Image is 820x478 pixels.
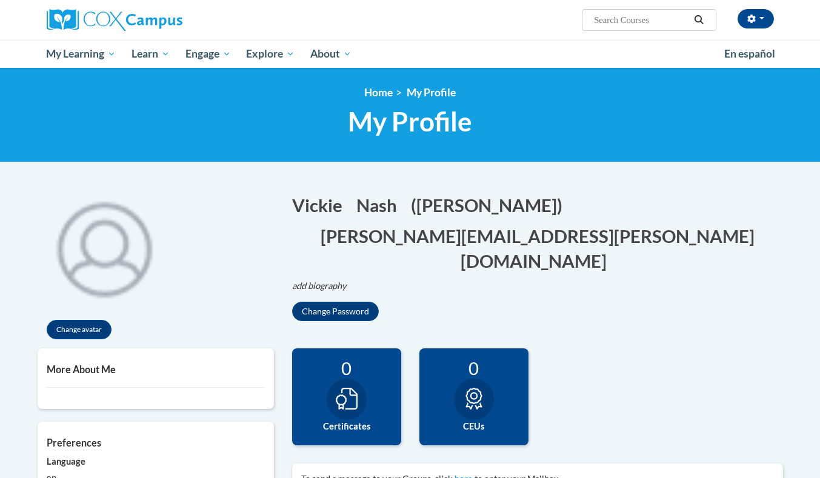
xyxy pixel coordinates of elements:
[292,302,379,321] button: Change Password
[301,420,392,433] label: Certificates
[428,420,519,433] label: CEUs
[407,86,456,99] span: My Profile
[47,363,265,375] h5: More About Me
[716,41,783,67] a: En español
[292,193,350,217] button: Edit first name
[47,437,265,448] h5: Preferences
[348,105,472,138] span: My Profile
[292,279,356,293] button: Edit biography
[38,181,171,314] img: profile avatar
[238,40,302,68] a: Explore
[292,224,783,273] button: Edit email address
[246,47,295,61] span: Explore
[124,40,178,68] a: Learn
[47,455,265,468] label: Language
[690,13,708,27] button: Search
[46,47,116,61] span: My Learning
[364,86,393,99] a: Home
[39,40,124,68] a: My Learning
[738,9,774,28] button: Account Settings
[47,9,182,31] img: Cox Campus
[428,357,519,379] div: 0
[302,40,359,68] a: About
[28,40,792,68] div: Main menu
[310,47,352,61] span: About
[593,13,690,27] input: Search Courses
[132,47,170,61] span: Learn
[356,193,405,217] button: Edit last name
[38,181,171,314] div: Click to change the profile picture
[47,320,112,339] button: Change avatar
[301,357,392,379] div: 0
[292,280,347,291] i: add biography
[724,47,775,60] span: En español
[185,47,231,61] span: Engage
[178,40,239,68] a: Engage
[411,193,570,217] button: Edit screen name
